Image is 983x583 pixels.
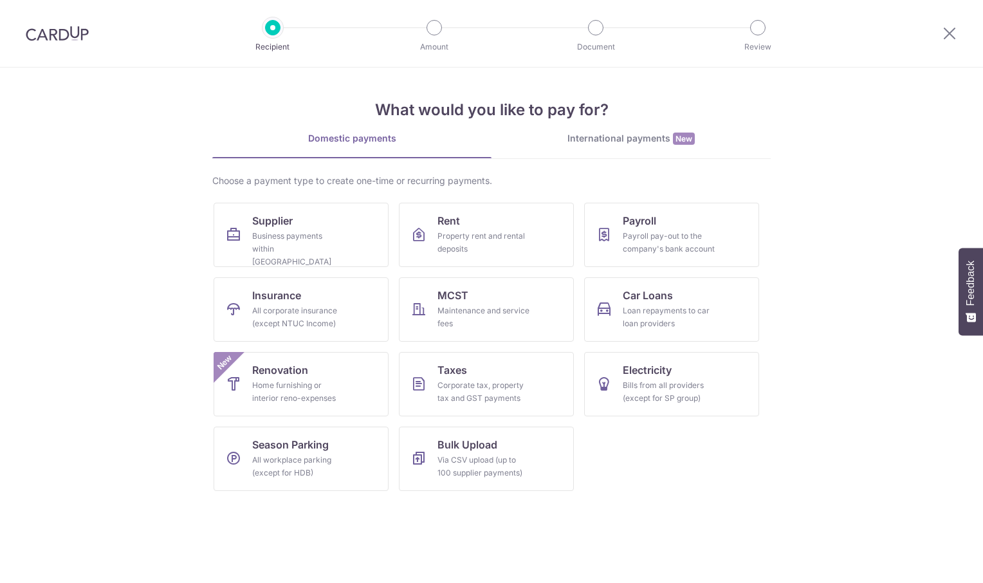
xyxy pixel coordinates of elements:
span: Electricity [623,362,672,378]
a: Car LoansLoan repayments to car loan providers [584,277,759,342]
a: TaxesCorporate tax, property tax and GST payments [399,352,574,416]
span: Feedback [965,261,977,306]
span: Rent [437,213,460,228]
p: Review [710,41,805,53]
a: PayrollPayroll pay-out to the company's bank account [584,203,759,267]
a: InsuranceAll corporate insurance (except NTUC Income) [214,277,389,342]
div: Domestic payments [212,132,492,145]
p: Recipient [225,41,320,53]
span: Insurance [252,288,301,303]
a: MCSTMaintenance and service fees [399,277,574,342]
a: RentProperty rent and rental deposits [399,203,574,267]
span: Car Loans [623,288,673,303]
div: Business payments within [GEOGRAPHIC_DATA] [252,230,345,268]
div: Property rent and rental deposits [437,230,530,255]
a: RenovationHome furnishing or interior reno-expensesNew [214,352,389,416]
div: Payroll pay-out to the company's bank account [623,230,715,255]
span: Payroll [623,213,656,228]
div: Corporate tax, property tax and GST payments [437,379,530,405]
div: Via CSV upload (up to 100 supplier payments) [437,454,530,479]
button: Feedback - Show survey [959,248,983,335]
a: ElectricityBills from all providers (except for SP group) [584,352,759,416]
span: Renovation [252,362,308,378]
div: Bills from all providers (except for SP group) [623,379,715,405]
span: Taxes [437,362,467,378]
img: CardUp [26,26,89,41]
span: Season Parking [252,437,329,452]
div: Home furnishing or interior reno-expenses [252,379,345,405]
a: Season ParkingAll workplace parking (except for HDB) [214,427,389,491]
div: All corporate insurance (except NTUC Income) [252,304,345,330]
div: Choose a payment type to create one-time or recurring payments. [212,174,771,187]
span: Bulk Upload [437,437,497,452]
div: International payments [492,132,771,145]
a: SupplierBusiness payments within [GEOGRAPHIC_DATA] [214,203,389,267]
span: New [214,352,235,373]
a: Bulk UploadVia CSV upload (up to 100 supplier payments) [399,427,574,491]
p: Amount [387,41,482,53]
div: All workplace parking (except for HDB) [252,454,345,479]
span: MCST [437,288,468,303]
span: Supplier [252,213,293,228]
p: Document [548,41,643,53]
h4: What would you like to pay for? [212,98,771,122]
span: New [673,133,695,145]
div: Loan repayments to car loan providers [623,304,715,330]
div: Maintenance and service fees [437,304,530,330]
